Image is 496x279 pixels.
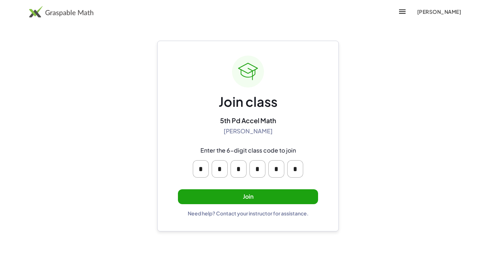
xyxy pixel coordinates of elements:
button: [PERSON_NAME] [411,5,467,18]
input: Please enter OTP character 2 [212,160,228,178]
input: Please enter OTP character 6 [287,160,303,178]
button: Join [178,189,318,204]
div: 5th Pd Accel Math [220,116,276,125]
span: [PERSON_NAME] [417,8,461,15]
div: [PERSON_NAME] [224,128,273,135]
input: Please enter OTP character 1 [193,160,209,178]
div: Join class [219,93,277,110]
input: Please enter OTP character 3 [231,160,247,178]
input: Please enter OTP character 5 [268,160,284,178]
div: Need help? Contact your instructor for assistance. [188,210,309,217]
div: Enter the 6-digit class code to join [200,147,296,154]
input: Please enter OTP character 4 [249,160,265,178]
